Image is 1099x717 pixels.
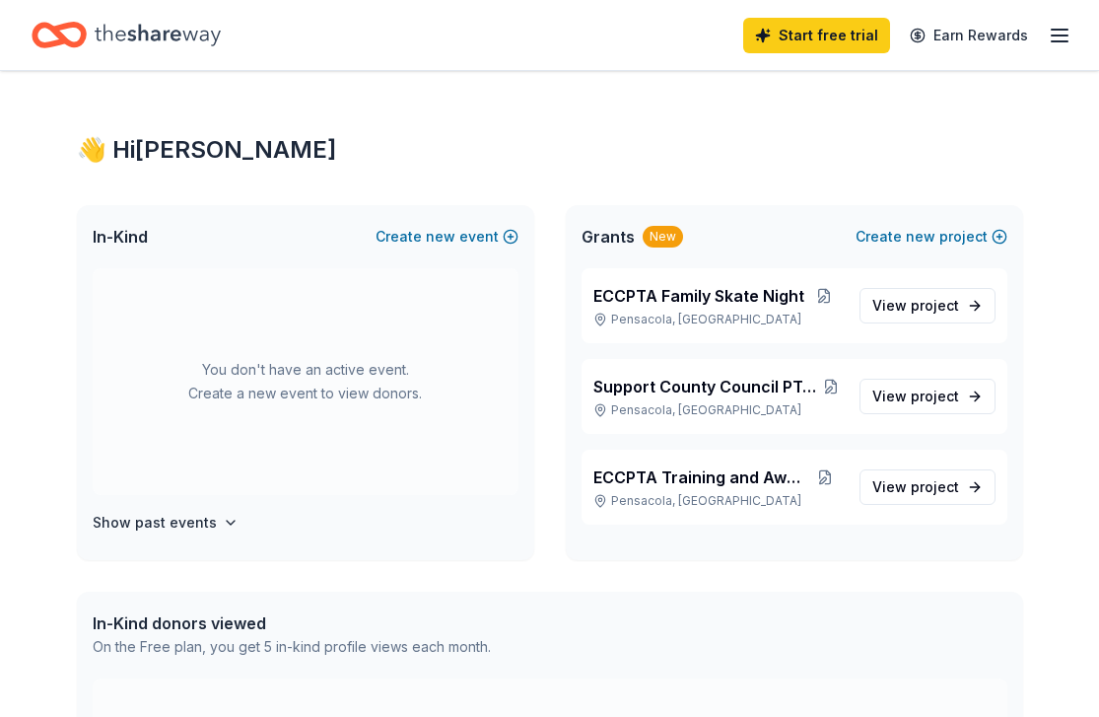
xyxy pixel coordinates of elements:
a: View project [859,288,996,323]
p: Pensacola, [GEOGRAPHIC_DATA] [593,312,844,327]
span: View [872,385,959,408]
div: You don't have an active event. Create a new event to view donors. [93,268,518,495]
p: Pensacola, [GEOGRAPHIC_DATA] [593,402,844,418]
a: Earn Rewards [898,18,1040,53]
button: Show past events [93,511,239,535]
span: View [872,475,959,499]
div: On the Free plan, you get 5 in-kind profile views each month. [93,635,491,659]
span: new [906,225,935,249]
div: New [643,226,683,248]
span: Grants [582,225,635,249]
a: Home [32,12,221,58]
span: In-Kind [93,225,148,249]
span: project [911,478,959,495]
p: Pensacola, [GEOGRAPHIC_DATA] [593,493,844,509]
h4: Show past events [93,511,217,535]
div: In-Kind donors viewed [93,611,491,635]
a: View project [859,379,996,414]
span: project [911,388,959,404]
button: Createnewproject [856,225,1007,249]
span: project [911,297,959,314]
span: new [426,225,455,249]
span: ECCPTA Training and Awards [593,466,807,489]
a: Start free trial [743,18,890,53]
span: Support County Council PTA events yearlong [593,375,818,398]
div: 👋 Hi [PERSON_NAME] [77,134,1023,166]
span: View [872,294,959,318]
button: Createnewevent [376,225,518,249]
span: ECCPTA Family Skate Night [593,284,804,308]
a: View project [859,469,996,505]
